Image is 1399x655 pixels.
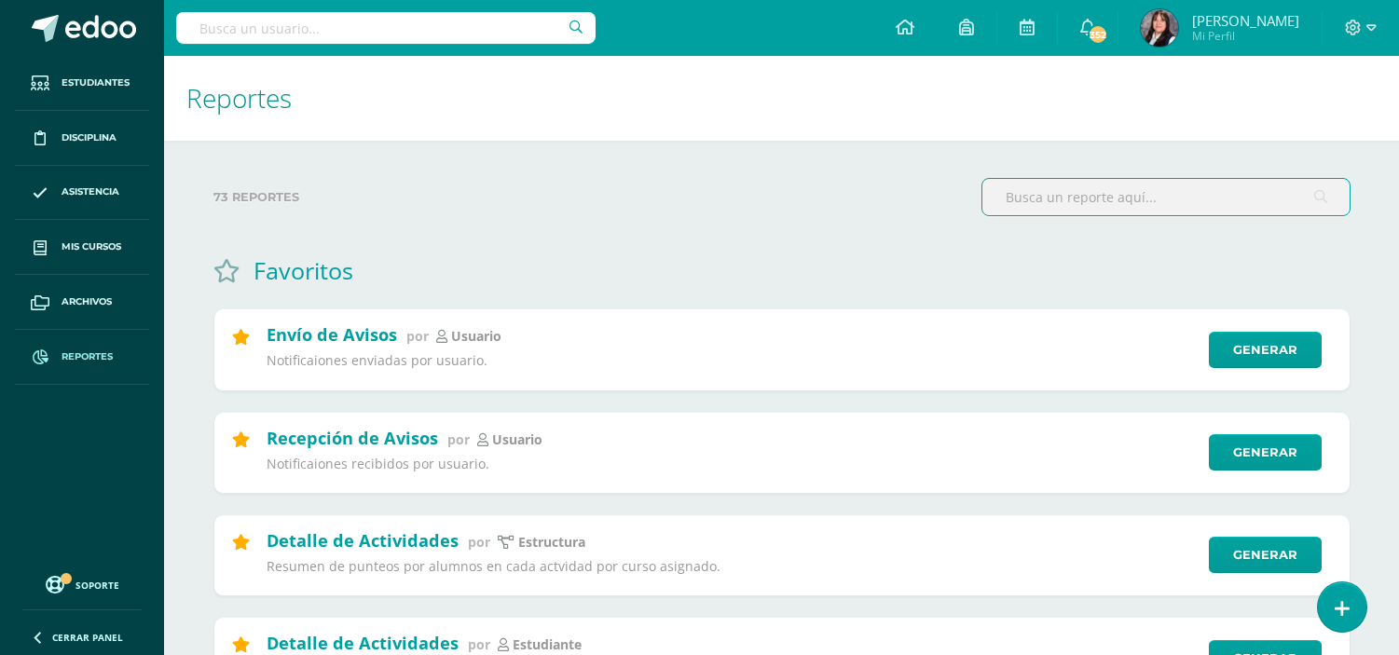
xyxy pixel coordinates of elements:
[267,456,1197,472] p: Notificaiones recibidos por usuario.
[1209,332,1322,368] a: Generar
[62,239,121,254] span: Mis cursos
[52,631,123,644] span: Cerrar panel
[213,178,967,216] label: 73 reportes
[518,534,585,551] p: Estructura
[267,352,1197,369] p: Notificaiones enviadas por usuario.
[267,632,459,654] h2: Detalle de Actividades
[513,636,582,653] p: estudiante
[15,166,149,221] a: Asistencia
[468,635,490,653] span: por
[254,254,353,286] h1: Favoritos
[62,294,112,309] span: Archivos
[62,75,130,90] span: Estudiantes
[267,529,459,552] h2: Detalle de Actividades
[1209,537,1322,573] a: Generar
[15,56,149,111] a: Estudiantes
[176,12,596,44] input: Busca un usuario...
[1192,28,1299,44] span: Mi Perfil
[492,431,542,448] p: Usuario
[62,130,117,145] span: Disciplina
[15,111,149,166] a: Disciplina
[267,558,1197,575] p: Resumen de punteos por alumnos en cada actvidad por curso asignado.
[1192,11,1299,30] span: [PERSON_NAME]
[62,184,119,199] span: Asistencia
[15,330,149,385] a: Reportes
[75,579,119,592] span: Soporte
[22,571,142,596] a: Soporte
[1209,434,1322,471] a: Generar
[1141,9,1178,47] img: 3b45a564b887a0ac9b77d6386e5289b3.png
[267,427,438,449] h2: Recepción de Avisos
[982,179,1350,215] input: Busca un reporte aquí...
[15,275,149,330] a: Archivos
[267,323,397,346] h2: Envío de Avisos
[406,327,429,345] span: por
[186,80,292,116] span: Reportes
[451,328,501,345] p: Usuario
[1088,24,1108,45] span: 352
[62,349,113,364] span: Reportes
[447,430,470,448] span: por
[468,533,490,551] span: por
[15,220,149,275] a: Mis cursos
